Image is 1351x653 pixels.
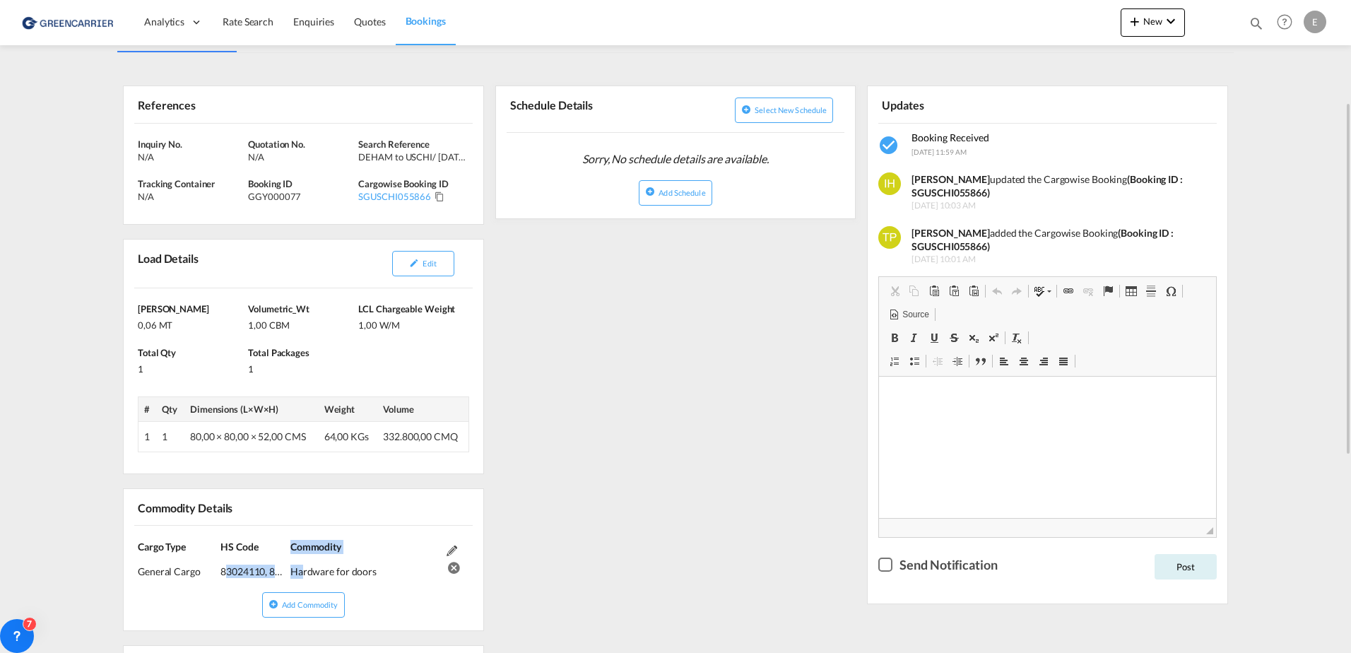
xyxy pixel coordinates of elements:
span: Quotes [354,16,385,28]
span: Booking Received [912,131,989,143]
span: Source [900,309,928,321]
md-icon: icon-magnify [1249,16,1264,31]
td: 1 [156,422,184,452]
span: Search Reference [358,139,429,150]
span: [DATE] 10:03 AM [912,200,1206,212]
md-icon: icon-cancel [447,559,457,570]
div: N/A [248,151,355,163]
a: Remove Format [1007,329,1027,347]
a: Cut (Ctrl+X) [885,282,904,300]
a: Center [1014,352,1034,370]
div: added the Cargowise Booking [912,226,1206,254]
span: 332.800,00 CMQ [383,430,458,442]
div: 0,06 MT [138,315,244,331]
span: Cargowise Booking ID [358,178,448,189]
md-checkbox: Checkbox No Ink [878,555,997,575]
a: Paste from Word [964,282,984,300]
button: icon-plus-circleSelect new schedule [735,98,833,123]
span: Sorry, No schedule details are available. [577,146,774,172]
span: Volumetric_Wt [248,303,309,314]
span: Select new schedule [755,105,827,114]
div: icon-magnify [1249,16,1264,37]
th: Weight [319,397,378,422]
img: RaD9QQAAAAZJREFUAwAz7V49iZZDGQAAAABJRU5ErkJggg== [878,172,901,195]
a: Undo (Ctrl+Z) [987,282,1007,300]
div: General Cargo [138,554,220,579]
th: Volume [377,397,468,422]
button: icon-plus-circleAdd Schedule [639,180,712,206]
span: LCL Chargeable Weight [358,303,455,314]
span: Enquiries [293,16,334,28]
span: HS Code [220,541,258,553]
a: Link (Ctrl+K) [1058,282,1078,300]
span: Rate Search [223,16,273,28]
span: Inquiry No. [138,139,182,150]
div: GGY000077 [248,190,355,203]
a: Insert/Remove Numbered List [885,352,904,370]
button: icon-plus 400-fgNewicon-chevron-down [1121,8,1185,37]
iframe: Editor, editor2 [879,377,1216,518]
button: Post [1155,554,1217,580]
img: 52QHzMAAAAGSURBVAMAt2qQaq+hUecAAAAASUVORK5CYII= [878,226,901,249]
div: Help [1273,10,1304,35]
span: Total Qty [138,347,176,358]
div: 1,00 W/M [358,315,465,331]
div: 1 [248,359,355,375]
a: Source [885,305,933,324]
a: Bold (Ctrl+B) [885,329,904,347]
span: Help [1273,10,1297,34]
md-icon: icon-plus-circle [269,599,278,609]
a: Subscript [964,329,984,347]
a: Paste (Ctrl+V) [924,282,944,300]
div: 1 [138,359,244,375]
a: Spell Check As You Type [1030,282,1055,300]
div: Commodity Details [134,495,300,519]
a: Copy (Ctrl+C) [904,282,924,300]
md-icon: icon-plus-circle [645,187,655,196]
span: Bookings [406,15,446,27]
span: [DATE] 10:01 AM [912,254,1206,266]
span: Cargo Type [138,541,186,553]
div: Load Details [134,245,204,282]
td: 1 [138,422,157,452]
span: [DATE] 11:59 AM [912,148,967,156]
div: 83024110, 85369095, 85444290 [220,554,287,579]
a: Decrease Indent [928,352,948,370]
md-icon: icon-checkbox-marked-circle [878,134,901,157]
a: Strikethrough [944,329,964,347]
div: References [134,92,300,117]
strong: [PERSON_NAME] [912,173,990,185]
a: Insert/Remove Bulleted List [904,352,924,370]
button: icon-plus-circleAdd Commodity [262,592,344,618]
span: Commodity [290,541,341,553]
div: SGUSCHI055866 [358,190,431,203]
a: Insert Horizontal Line [1141,282,1161,300]
a: Superscript [984,329,1003,347]
div: E [1304,11,1326,33]
a: Align Right [1034,352,1054,370]
span: Quotation No. [248,139,305,150]
a: Justify [1054,352,1073,370]
div: Schedule Details [507,92,673,127]
span: Add Commodity [282,600,338,609]
span: Edit [423,259,436,268]
th: # [138,397,157,422]
div: N/A [138,190,244,203]
span: Booking ID [248,178,293,189]
md-icon: icon-plus-circle [741,105,751,114]
span: Resize [1206,527,1213,534]
a: Align Left [994,352,1014,370]
md-icon: icon-pencil [409,258,419,268]
a: Increase Indent [948,352,967,370]
a: Insert Special Character [1161,282,1181,300]
a: Italic (Ctrl+I) [904,329,924,347]
div: DEHAM to USCHI/ 08 September, 2025 [358,151,465,163]
span: Add Schedule [659,188,705,197]
span: Total Packages [248,347,309,358]
a: Anchor [1098,282,1118,300]
a: Redo (Ctrl+Y) [1007,282,1027,300]
md-icon: Edit [447,546,457,556]
div: Updates [878,92,1044,117]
